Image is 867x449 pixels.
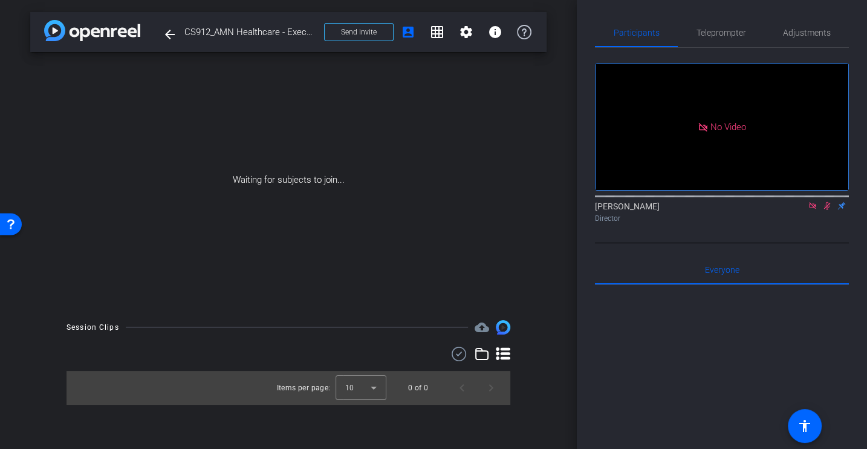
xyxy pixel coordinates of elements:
span: Adjustments [783,28,831,37]
img: Session clips [496,320,510,335]
span: Destinations for your clips [475,320,489,335]
div: Items per page: [277,382,331,394]
div: Waiting for subjects to join... [30,52,547,308]
mat-icon: account_box [401,25,415,39]
mat-icon: grid_on [430,25,444,39]
div: [PERSON_NAME] [595,200,849,224]
span: Send invite [341,27,377,37]
mat-icon: arrow_back [163,27,177,42]
button: Next page [476,373,505,402]
span: CS912_AMN Healthcare - Executive Search_Russell [PERSON_NAME] [184,20,317,44]
span: Teleprompter [697,28,746,37]
mat-icon: info [488,25,502,39]
img: app-logo [44,20,140,41]
button: Send invite [324,23,394,41]
div: Director [595,213,849,224]
div: Session Clips [67,321,119,333]
span: Everyone [705,266,739,274]
span: No Video [710,121,746,132]
button: Previous page [447,373,476,402]
mat-icon: settings [459,25,473,39]
mat-icon: accessibility [797,419,812,433]
div: 0 of 0 [408,382,428,394]
span: Participants [614,28,660,37]
mat-icon: cloud_upload [475,320,489,335]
